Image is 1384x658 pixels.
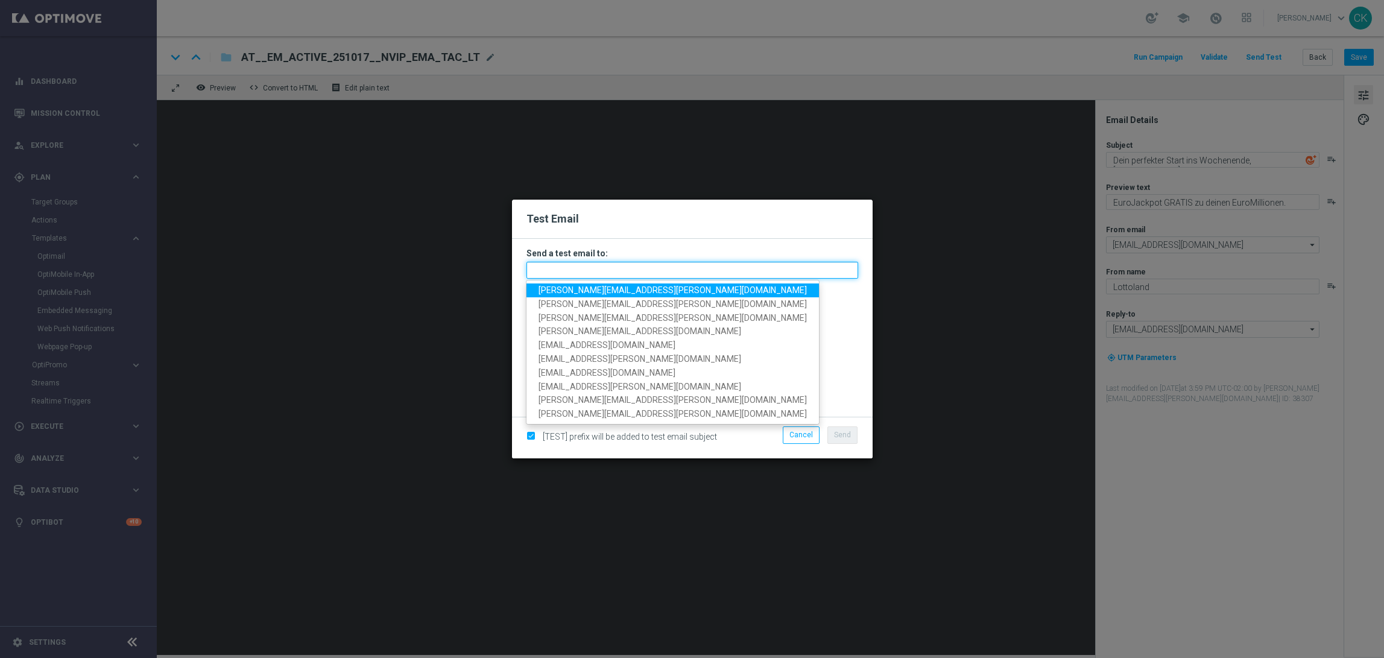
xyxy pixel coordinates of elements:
[539,354,741,364] span: [EMAIL_ADDRESS][PERSON_NAME][DOMAIN_NAME]
[526,283,819,297] a: [PERSON_NAME][EMAIL_ADDRESS][PERSON_NAME][DOMAIN_NAME]
[526,325,819,339] a: [PERSON_NAME][EMAIL_ADDRESS][DOMAIN_NAME]
[539,327,741,337] span: [PERSON_NAME][EMAIL_ADDRESS][DOMAIN_NAME]
[539,341,675,350] span: [EMAIL_ADDRESS][DOMAIN_NAME]
[539,382,741,391] span: [EMAIL_ADDRESS][PERSON_NAME][DOMAIN_NAME]
[539,368,675,378] span: [EMAIL_ADDRESS][DOMAIN_NAME]
[539,313,807,323] span: [PERSON_NAME][EMAIL_ADDRESS][PERSON_NAME][DOMAIN_NAME]
[543,432,717,441] span: [TEST] prefix will be added to test email subject
[539,410,807,419] span: [PERSON_NAME][EMAIL_ADDRESS][PERSON_NAME][DOMAIN_NAME]
[526,248,858,259] h3: Send a test email to:
[526,297,819,311] a: [PERSON_NAME][EMAIL_ADDRESS][PERSON_NAME][DOMAIN_NAME]
[526,311,819,325] a: [PERSON_NAME][EMAIL_ADDRESS][PERSON_NAME][DOMAIN_NAME]
[783,426,820,443] button: Cancel
[526,394,819,408] a: [PERSON_NAME][EMAIL_ADDRESS][PERSON_NAME][DOMAIN_NAME]
[526,366,819,380] a: [EMAIL_ADDRESS][DOMAIN_NAME]
[539,299,807,309] span: [PERSON_NAME][EMAIL_ADDRESS][PERSON_NAME][DOMAIN_NAME]
[539,396,807,405] span: [PERSON_NAME][EMAIL_ADDRESS][PERSON_NAME][DOMAIN_NAME]
[827,426,858,443] button: Send
[526,408,819,422] a: [PERSON_NAME][EMAIL_ADDRESS][PERSON_NAME][DOMAIN_NAME]
[526,380,819,394] a: [EMAIL_ADDRESS][PERSON_NAME][DOMAIN_NAME]
[526,339,819,353] a: [EMAIL_ADDRESS][DOMAIN_NAME]
[539,285,807,295] span: [PERSON_NAME][EMAIL_ADDRESS][PERSON_NAME][DOMAIN_NAME]
[526,212,858,226] h2: Test Email
[834,431,851,439] span: Send
[526,352,819,366] a: [EMAIL_ADDRESS][PERSON_NAME][DOMAIN_NAME]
